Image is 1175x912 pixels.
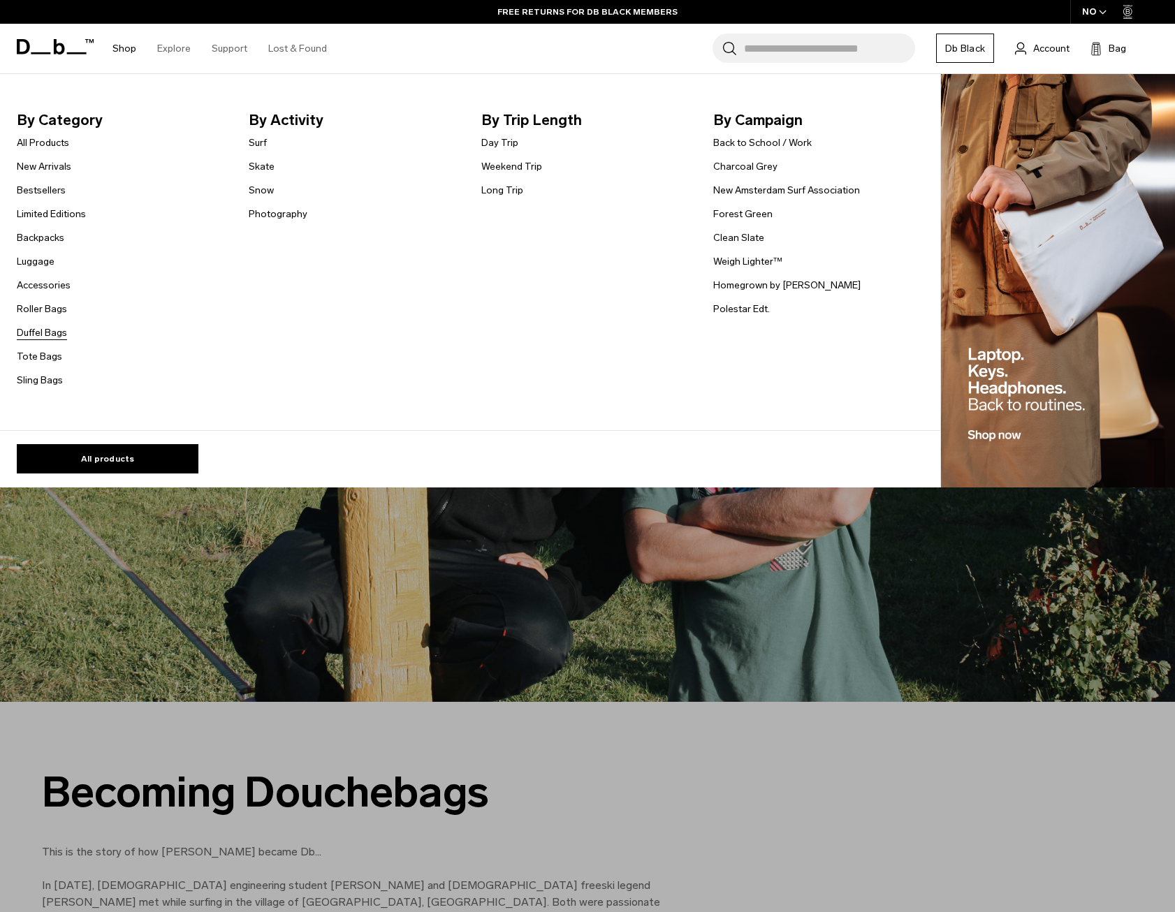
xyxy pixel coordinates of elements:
[713,109,923,131] span: By Campaign
[157,24,191,73] a: Explore
[17,278,71,293] a: Accessories
[713,183,860,198] a: New Amsterdam Surf Association
[713,207,773,221] a: Forest Green
[713,230,764,245] a: Clean Slate
[1015,40,1070,57] a: Account
[17,159,71,174] a: New Arrivals
[102,24,337,73] nav: Main Navigation
[713,302,770,316] a: Polestar Edt.
[713,135,812,150] a: Back to School / Work
[713,159,778,174] a: Charcoal Grey
[1090,40,1126,57] button: Bag
[1033,41,1070,56] span: Account
[249,159,275,174] a: Skate
[249,135,267,150] a: Surf
[17,230,64,245] a: Backpacks
[17,325,67,340] a: Duffel Bags
[17,183,66,198] a: Bestsellers
[212,24,247,73] a: Support
[17,135,69,150] a: All Products
[481,159,542,174] a: Weekend Trip
[481,109,691,131] span: By Trip Length
[497,6,678,18] a: FREE RETURNS FOR DB BLACK MEMBERS
[249,183,274,198] a: Snow
[936,34,994,63] a: Db Black
[17,254,54,269] a: Luggage
[17,373,63,388] a: Sling Bags
[268,24,327,73] a: Lost & Found
[249,207,307,221] a: Photography
[17,207,86,221] a: Limited Editions
[713,254,782,269] a: Weigh Lighter™
[713,278,861,293] a: Homegrown by [PERSON_NAME]
[17,444,198,473] a: All products
[249,109,458,131] span: By Activity
[1109,41,1126,56] span: Bag
[941,74,1175,488] img: Db
[481,183,523,198] a: Long Trip
[17,302,67,316] a: Roller Bags
[17,349,62,364] a: Tote Bags
[17,109,226,131] span: By Category
[481,135,518,150] a: Day Trip
[112,24,136,73] a: Shop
